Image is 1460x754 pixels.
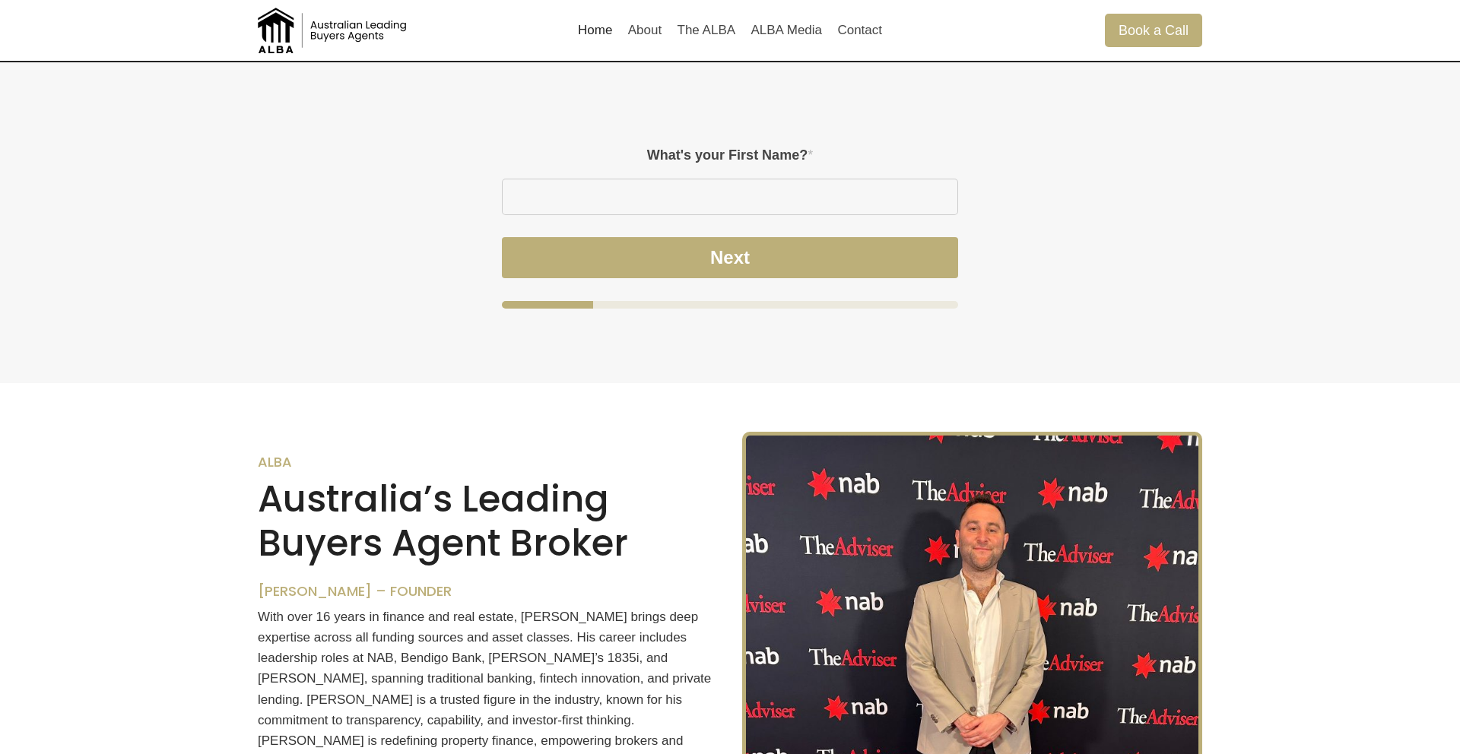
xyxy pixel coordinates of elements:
[570,12,620,49] a: Home
[830,12,890,49] a: Contact
[502,147,958,164] label: What's your First Name?
[620,12,670,49] a: About
[258,8,410,53] img: Australian Leading Buyers Agents
[258,454,718,470] h6: ALBA
[570,12,890,49] nav: Primary Navigation
[258,583,718,600] h6: [PERSON_NAME] – Founder
[258,477,718,565] h2: Australia’s Leading Buyers Agent Broker
[743,12,830,49] a: ALBA Media
[669,12,743,49] a: The ALBA
[502,237,958,278] button: Next
[1105,14,1202,46] a: Book a Call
